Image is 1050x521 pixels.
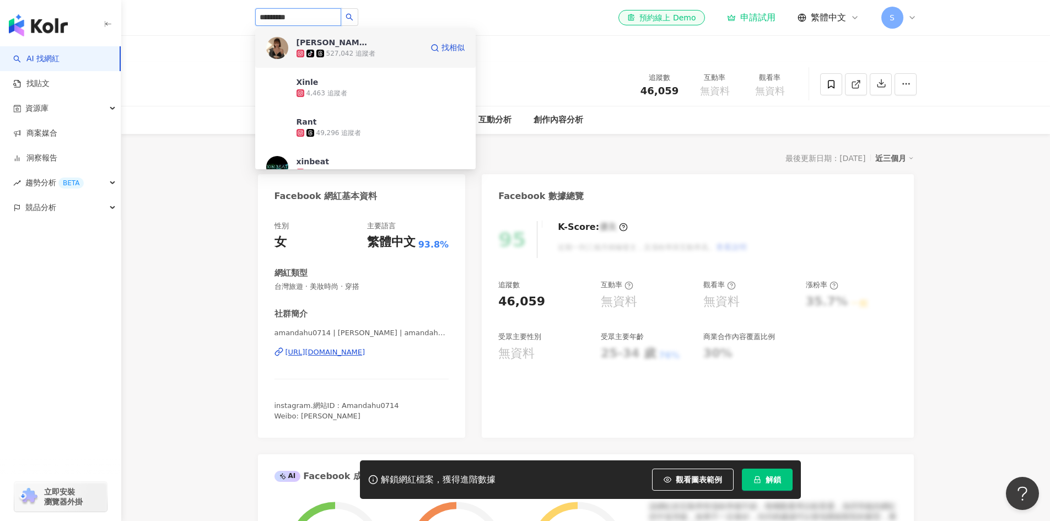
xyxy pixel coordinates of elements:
div: 4,463 追蹤者 [306,89,347,98]
div: 漲粉率 [806,280,838,290]
span: 台灣旅遊 · 美妝時尚 · 穿搭 [274,282,449,292]
div: 主要語言 [367,221,396,231]
div: 繁體中文 [367,234,416,251]
span: rise [13,179,21,187]
a: 申請試用 [727,12,776,23]
div: 最後更新日期：[DATE] [785,154,865,163]
span: 93.8% [418,239,449,251]
div: 46,059 [498,293,545,310]
div: Facebook 數據總覽 [498,190,584,202]
a: 預約線上 Demo [618,10,704,25]
div: Xinle [297,77,319,88]
div: 追蹤數 [639,72,681,83]
div: 創作內容分析 [534,114,583,127]
span: lock [753,476,761,484]
span: 無資料 [700,85,730,96]
div: 1,665 追蹤者 [306,168,347,178]
div: 527,042 追蹤者 [326,49,375,58]
a: 找相似 [430,37,465,59]
div: K-Score : [558,221,628,233]
a: [URL][DOMAIN_NAME] [274,347,449,357]
span: 資源庫 [25,96,49,121]
span: 繁體中文 [811,12,846,24]
div: 追蹤數 [498,280,520,290]
div: 社群簡介 [274,308,308,320]
div: 無資料 [498,345,535,362]
a: searchAI 找網紅 [13,53,60,65]
div: 觀看率 [749,72,791,83]
div: 女 [274,234,287,251]
a: 商案媒合 [13,128,57,139]
div: 商業合作內容覆蓋比例 [703,332,775,342]
div: 預約線上 Demo [627,12,696,23]
div: 互動分析 [478,114,511,127]
button: 觀看圖表範例 [652,469,734,491]
span: S [890,12,895,24]
img: logo [9,14,68,36]
div: 性別 [274,221,289,231]
a: chrome extension立即安裝 瀏覽器外掛 [14,482,107,512]
span: instagram.網站ID : Amandahu0714 Weibo: [PERSON_NAME] [274,401,399,420]
div: BETA [58,178,84,189]
div: 無資料 [703,293,740,310]
a: 洞察報告 [13,153,57,164]
div: 網紅類型 [274,267,308,279]
button: 解鎖 [742,469,793,491]
span: 立即安裝 瀏覽器外掛 [44,487,83,507]
div: 互動率 [601,280,633,290]
div: xinbeat [297,156,329,167]
img: KOL Avatar [266,116,288,138]
img: KOL Avatar [266,37,288,59]
div: Facebook 網紅基本資料 [274,190,378,202]
span: 解鎖 [766,475,781,484]
span: 找相似 [441,42,465,53]
span: search [346,13,353,21]
span: 無資料 [755,85,785,96]
a: 找貼文 [13,78,50,89]
div: 受眾主要性別 [498,332,541,342]
div: [PERSON_NAME] [297,37,368,48]
div: 49,296 追蹤者 [316,128,362,138]
span: 觀看圖表範例 [676,475,722,484]
div: 受眾主要年齡 [601,332,644,342]
div: [URL][DOMAIN_NAME] [286,347,365,357]
div: Rant [297,116,317,127]
img: KOL Avatar [266,156,288,178]
span: amandahu0714 | [PERSON_NAME] | amandahu0714 [274,328,449,338]
span: 競品分析 [25,195,56,220]
div: 互動率 [694,72,736,83]
span: 趨勢分析 [25,170,84,195]
div: 無資料 [601,293,637,310]
img: KOL Avatar [266,77,288,99]
img: chrome extension [18,488,39,506]
div: 解鎖網紅檔案，獲得進階數據 [381,474,496,486]
span: 46,059 [640,85,679,96]
div: 近三個月 [875,151,914,165]
div: 觀看率 [703,280,736,290]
